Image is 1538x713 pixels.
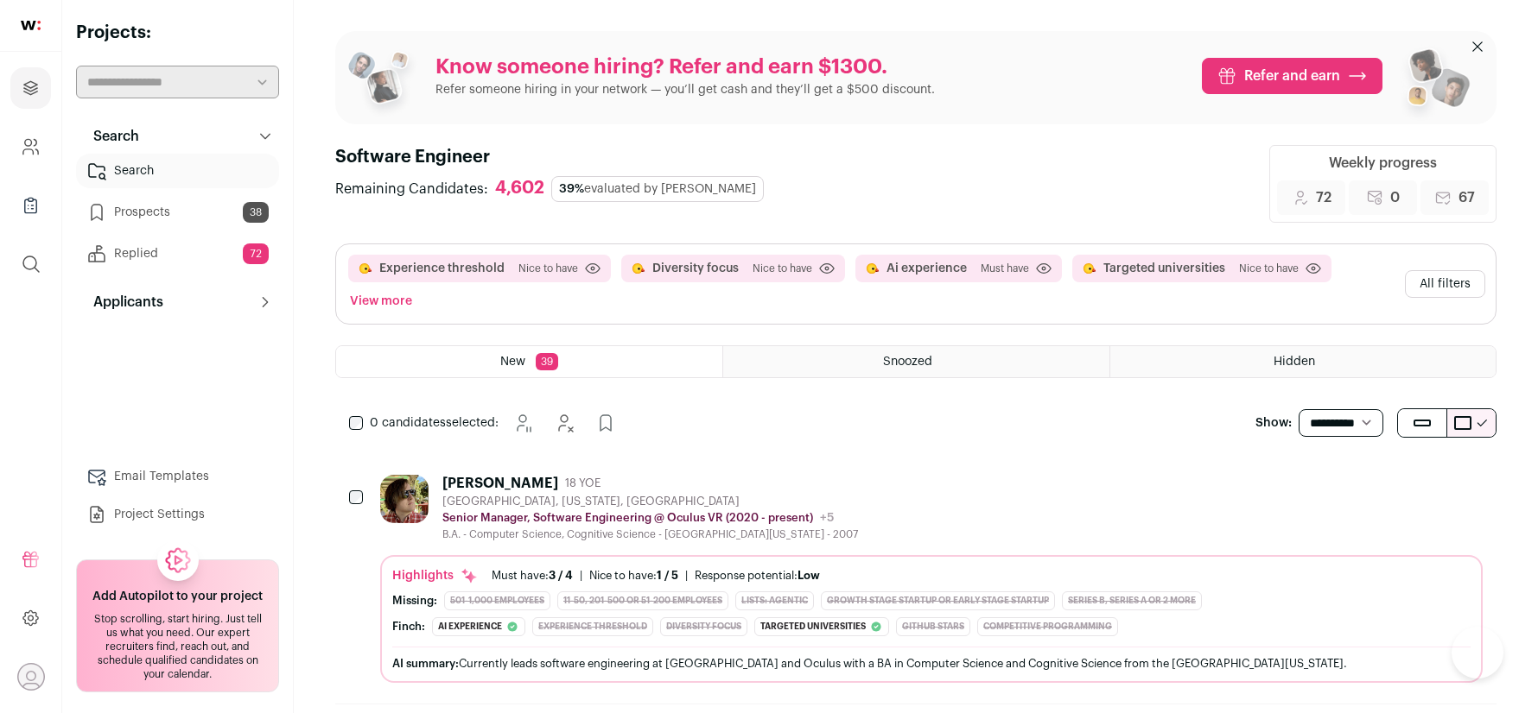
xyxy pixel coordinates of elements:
span: Snoozed [883,356,932,368]
img: referral_people_group_1-3817b86375c0e7f77b15e9e1740954ef64e1f78137dd7e9f4ff27367cb2cd09a.png [346,45,422,121]
div: Github stars [896,617,970,636]
div: Stop scrolling, start hiring. Just tell us what you need. Our expert recruiters find, reach out, ... [87,612,268,681]
iframe: Help Scout Beacon - Open [1452,627,1503,678]
div: 11-50, 201-500 or 51-200 employees [557,591,728,610]
div: 4,602 [495,178,544,199]
a: Add Autopilot to your project Stop scrolling, start hiring. Just tell us what you need. Our exper... [76,559,279,692]
a: Project Settings [76,497,279,532]
p: Applicants [83,292,163,312]
div: Must have: [492,569,573,583]
div: Targeted universities [754,617,889,636]
div: Nice to have: [589,569,678,583]
span: 0 [1390,187,1400,208]
div: [PERSON_NAME] [442,475,558,492]
a: Company Lists [10,185,51,226]
button: Open dropdown [17,663,45,691]
span: 18 YOE [565,476,601,490]
a: Snoozed [723,346,1109,377]
div: Competitive programming [977,617,1118,636]
span: 72 [243,243,269,264]
a: Email Templates [76,459,279,494]
button: All filters [1405,270,1485,298]
span: 3 / 4 [549,570,573,581]
span: 72 [1316,187,1331,208]
button: Experience threshold [379,260,505,277]
button: Snooze [505,406,540,440]
div: Highlights [392,567,478,584]
button: View more [346,289,416,313]
span: +5 [820,512,834,524]
img: wellfound-shorthand-0d5821cbd27db2630d0214b213865d53afaa358527fdda9d0ea32b1df1b89c2c.svg [21,21,41,30]
button: Applicants [76,285,279,319]
p: Search [83,126,139,147]
span: 0 candidates [370,417,446,429]
a: Projects [10,67,51,109]
div: Currently leads software engineering at [GEOGRAPHIC_DATA] and Oculus with a BA in Computer Scienc... [392,654,1471,672]
span: Low [798,570,820,581]
span: Nice to have [753,262,812,275]
span: 1 / 5 [657,570,678,581]
a: Prospects38 [76,195,279,230]
a: Company and ATS Settings [10,126,51,167]
button: Hide [547,406,582,440]
a: Replied72 [76,237,279,271]
a: Hidden [1110,346,1496,377]
a: [PERSON_NAME] 18 YOE [GEOGRAPHIC_DATA], [US_STATE], [GEOGRAPHIC_DATA] Senior Manager, Software En... [380,475,1483,683]
span: 67 [1459,187,1475,208]
div: evaluated by [PERSON_NAME] [551,176,764,202]
p: Refer someone hiring in your network — you’ll get cash and they’ll get a $500 discount. [435,81,935,98]
img: 22f48bf837995b30c1cfc258d8b9f0c294bf2db4c3c9510e39d4243d83dd7594 [380,475,429,523]
div: B.A. - Computer Science, Cognitive Science - [GEOGRAPHIC_DATA][US_STATE] - 2007 [442,527,858,541]
button: Ai experience [887,260,967,277]
div: Growth Stage Startup or Early Stage Startup [821,591,1055,610]
p: Show: [1255,414,1292,432]
h2: Add Autopilot to your project [92,588,263,605]
span: selected: [370,414,499,432]
span: 38 [243,202,269,223]
div: Series B, Series A or 2 more [1062,591,1202,610]
div: Ai experience [432,617,525,636]
h1: Software Engineer [335,145,774,169]
a: Search [76,154,279,188]
a: Refer and earn [1202,58,1382,94]
p: Know someone hiring? Refer and earn $1300. [435,54,935,81]
button: Search [76,119,279,154]
span: Hidden [1274,356,1315,368]
button: Add to Prospects [588,406,623,440]
span: New [500,356,525,368]
div: Weekly progress [1329,153,1437,174]
div: Missing: [392,594,437,608]
span: Must have [981,262,1029,275]
span: Remaining Candidates: [335,179,488,199]
img: referral_people_group_2-7c1ec42c15280f3369c0665c33c00ed472fd7f6af9dd0ec46c364f9a93ccf9a4.png [1396,41,1472,124]
span: Nice to have [518,262,578,275]
button: Targeted universities [1103,260,1225,277]
span: 39% [559,183,584,195]
div: Response potential: [695,569,820,583]
div: Experience threshold [532,617,653,636]
div: Finch: [392,620,425,634]
span: Nice to have [1239,262,1299,275]
div: Lists: Agentic [735,591,814,610]
h2: Projects: [76,21,279,45]
div: [GEOGRAPHIC_DATA], [US_STATE], [GEOGRAPHIC_DATA] [442,495,858,508]
button: Diversity focus [652,260,739,277]
ul: | | [492,569,820,583]
div: 501-1,000 employees [444,591,550,610]
span: 39 [536,353,558,370]
div: Diversity focus [660,617,747,636]
p: Senior Manager, Software Engineering @ Oculus VR (2020 - present) [442,511,813,525]
span: AI summary: [392,658,459,669]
